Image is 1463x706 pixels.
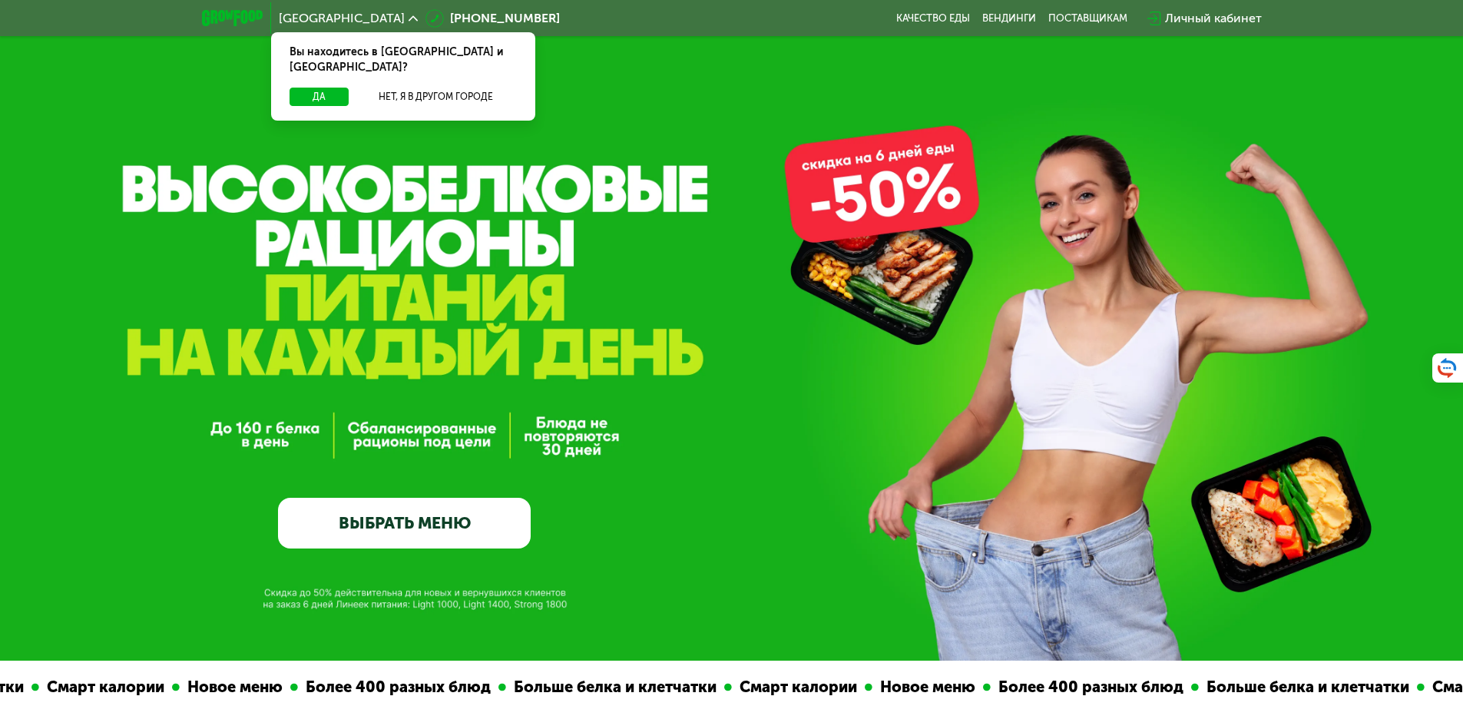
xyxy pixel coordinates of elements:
[71,675,272,699] div: Более 400 разных блюд
[505,675,638,699] div: Смарт калории
[279,12,405,25] span: [GEOGRAPHIC_DATA]
[1339,675,1449,699] div: Новое меню
[278,498,531,549] a: ВЫБРАТЬ МЕНЮ
[982,12,1036,25] a: Вендинги
[1198,675,1331,699] div: Смарт калории
[1048,12,1127,25] div: поставщикам
[1165,9,1262,28] div: Личный кабинет
[972,675,1190,699] div: Больше белка и клетчатки
[280,675,498,699] div: Больше белка и клетчатки
[646,675,756,699] div: Новое меню
[425,9,560,28] a: [PHONE_NUMBER]
[355,88,517,106] button: Нет, я в другом городе
[764,675,965,699] div: Более 400 разных блюд
[271,32,535,88] div: Вы находитесь в [GEOGRAPHIC_DATA] и [GEOGRAPHIC_DATA]?
[290,88,349,106] button: Да
[896,12,970,25] a: Качество еды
